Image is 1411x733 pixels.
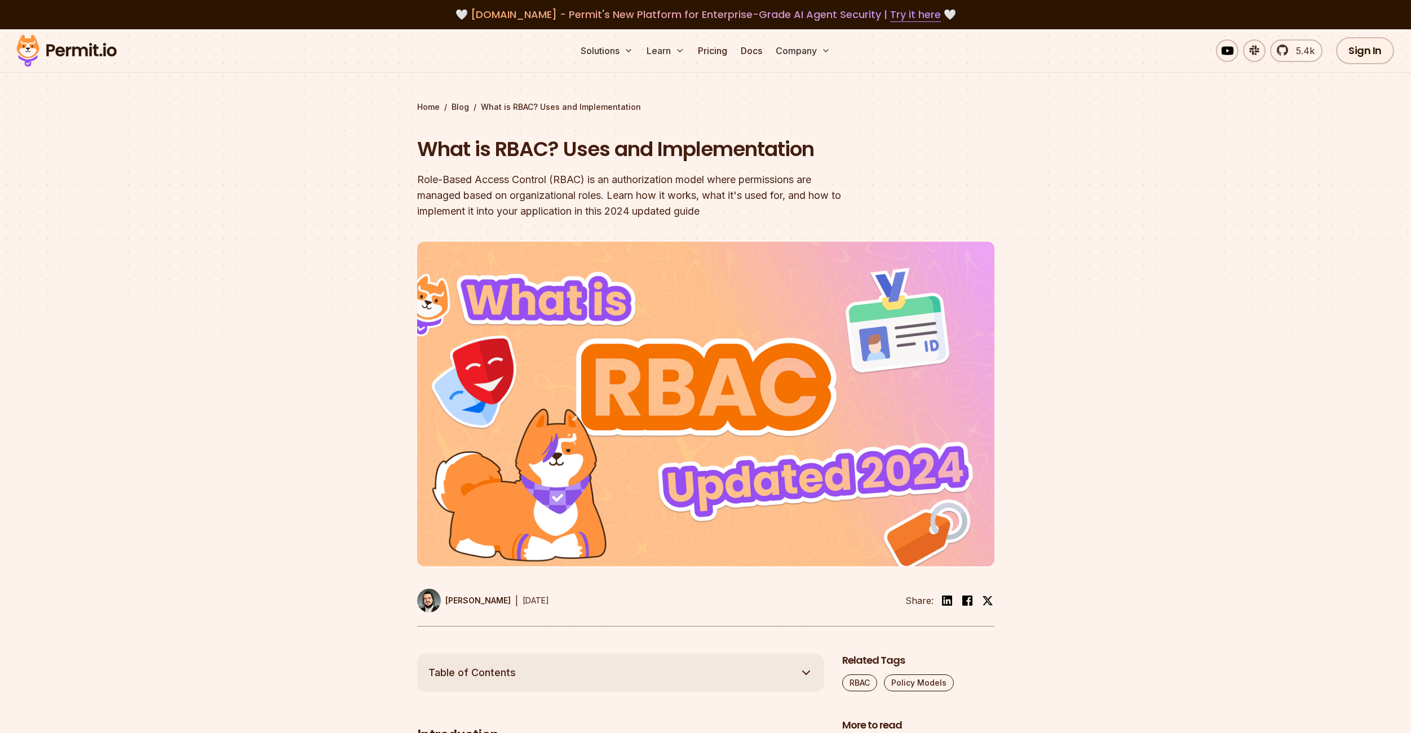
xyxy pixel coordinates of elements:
a: Policy Models [884,674,954,691]
img: Permit logo [11,32,122,70]
a: Sign In [1336,37,1394,64]
a: Docs [736,39,767,62]
div: | [515,594,518,607]
a: Try it here [890,7,941,22]
img: facebook [961,594,974,607]
div: Role-Based Access Control (RBAC) is an authorization model where permissions are managed based on... [417,172,850,219]
h1: What is RBAC? Uses and Implementation [417,135,850,163]
img: linkedin [940,594,954,607]
p: [PERSON_NAME] [445,595,511,606]
a: Home [417,101,440,113]
div: / / [417,101,994,113]
span: Table of Contents [428,665,516,681]
img: Gabriel L. Manor [417,589,441,612]
a: Pricing [693,39,732,62]
span: 5.4k [1289,44,1315,57]
a: 5.4k [1270,39,1322,62]
a: [PERSON_NAME] [417,589,511,612]
button: Table of Contents [417,654,824,692]
img: What is RBAC? Uses and Implementation [417,242,994,566]
span: [DOMAIN_NAME] - Permit's New Platform for Enterprise-Grade AI Agent Security | [471,7,941,21]
li: Share: [905,594,934,607]
div: 🤍 🤍 [27,7,1384,23]
h2: Related Tags [842,654,994,668]
a: RBAC [842,674,877,691]
a: Blog [452,101,469,113]
time: [DATE] [523,596,549,605]
h2: More to read [842,718,994,732]
button: Learn [642,39,689,62]
img: twitter [982,595,993,606]
button: Company [771,39,835,62]
button: Solutions [576,39,638,62]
